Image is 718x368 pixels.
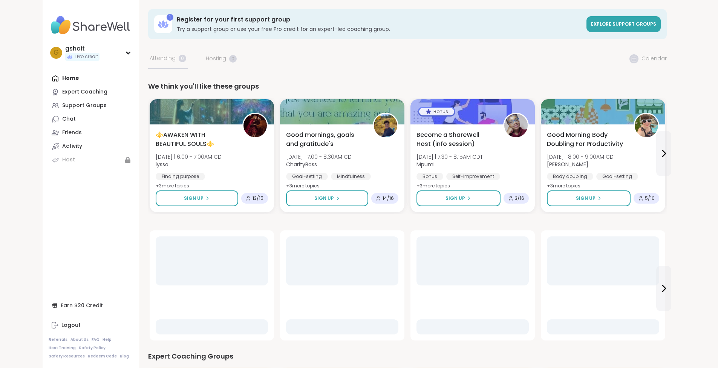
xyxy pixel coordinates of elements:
img: CharityRoss [374,114,397,137]
img: Adrienne_QueenOfTheDawn [635,114,658,137]
div: Friends [62,129,82,136]
div: Bonus [419,108,454,115]
div: Goal-setting [286,173,328,180]
div: 1 [167,14,173,21]
span: Good mornings, goals and gratitude's [286,130,364,149]
span: ⚜️AWAKEN WITH BEAUTIFUL SOULS⚜️ [156,130,234,149]
div: Support Groups [62,102,107,109]
span: Sign Up [184,195,204,202]
div: Host [62,156,75,164]
span: Good Morning Body Doubling For Productivity [547,130,625,149]
span: [DATE] | 6:00 - 7:00AM CDT [156,153,224,161]
a: Blog [120,354,129,359]
span: g [54,48,59,58]
div: gshait [65,44,100,53]
div: We think you'll like these groups [148,81,667,92]
img: Mpumi [504,114,528,137]
button: Sign Up [547,190,631,206]
button: Sign Up [156,190,238,206]
h3: Register for your first support group [177,15,582,24]
div: Logout [61,322,81,329]
div: Expert Coaching [62,88,107,96]
img: lyssa [243,114,267,137]
span: 14 / 16 [383,195,394,201]
b: CharityRoss [286,161,317,168]
b: [PERSON_NAME] [547,161,588,168]
div: Mindfulness [331,173,371,180]
span: 1 Pro credit [74,54,98,60]
a: Chat [49,112,133,126]
a: About Us [70,337,89,342]
div: Finding purpose [156,173,205,180]
div: Expert Coaching Groups [148,351,667,362]
b: lyssa [156,161,168,168]
a: Logout [49,319,133,332]
a: Host [49,153,133,167]
span: Sign Up [314,195,334,202]
a: Safety Policy [79,345,106,351]
b: Mpumi [416,161,435,168]
a: Referrals [49,337,67,342]
div: Earn $20 Credit [49,299,133,312]
span: [DATE] | 8:00 - 9:00AM CDT [547,153,616,161]
a: FAQ [92,337,100,342]
span: [DATE] | 7:30 - 8:15AM CDT [416,153,483,161]
a: Help [103,337,112,342]
div: Self-Improvement [446,173,500,180]
button: Sign Up [416,190,501,206]
a: Explore support groups [586,16,661,32]
a: Activity [49,140,133,153]
span: 5 / 10 [645,195,655,201]
span: Explore support groups [591,21,656,27]
div: Bonus [416,173,443,180]
div: Chat [62,115,76,123]
img: ShareWell Nav Logo [49,12,133,38]
a: Safety Resources [49,354,85,359]
a: Expert Coaching [49,85,133,99]
div: Goal-setting [596,173,638,180]
span: Sign Up [445,195,465,202]
div: Activity [62,143,82,150]
a: Host Training [49,345,76,351]
span: Become a ShareWell Host (info session) [416,130,495,149]
span: Sign Up [576,195,596,202]
span: 13 / 15 [253,195,263,201]
div: Body doubling [547,173,593,180]
h3: Try a support group or use your free Pro credit for an expert-led coaching group. [177,25,582,33]
a: Friends [49,126,133,140]
span: 3 / 16 [515,195,524,201]
a: Support Groups [49,99,133,112]
span: [DATE] | 7:00 - 8:30AM CDT [286,153,354,161]
button: Sign Up [286,190,368,206]
a: Redeem Code [88,354,117,359]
